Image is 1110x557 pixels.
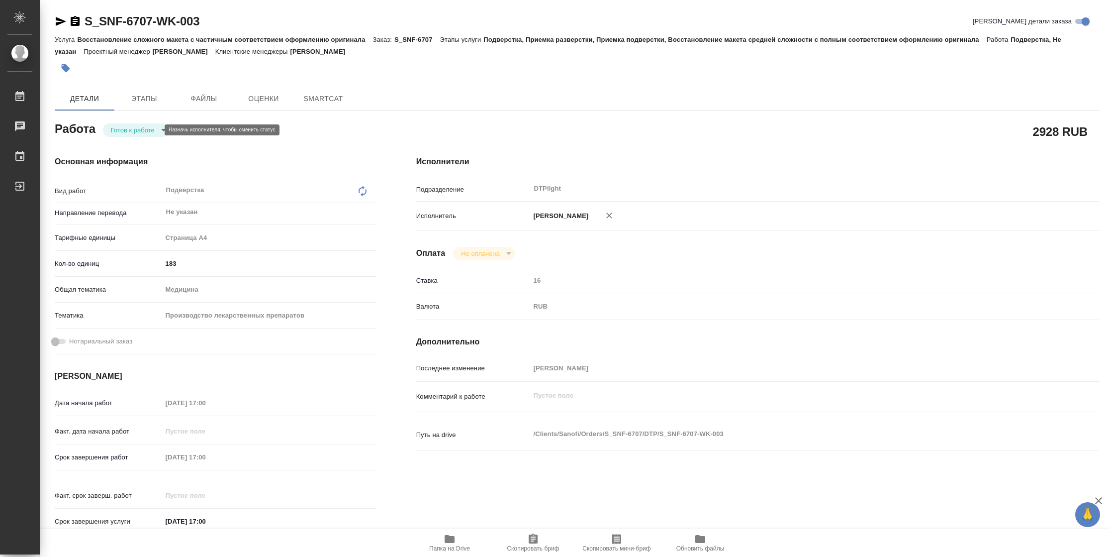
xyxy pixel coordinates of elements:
span: [PERSON_NAME] детали заказа [973,16,1072,26]
span: Обновить файлы [676,545,725,552]
span: Оценки [240,93,287,105]
span: Скопировать бриф [507,545,559,552]
div: RUB [530,298,1042,315]
input: Пустое поле [162,396,249,410]
p: Исполнитель [416,211,530,221]
span: Детали [61,93,108,105]
p: Направление перевода [55,208,162,218]
span: Файлы [180,93,228,105]
h2: 2928 RUB [1033,123,1088,140]
span: SmartCat [299,93,347,105]
div: Производство лекарственных препаратов [162,307,376,324]
span: Этапы [120,93,168,105]
p: Этапы услуги [440,36,484,43]
p: Восстановление сложного макета с частичным соответствием оформлению оригинала [77,36,372,43]
input: Пустое поле [162,424,249,439]
p: Подразделение [416,185,530,195]
span: Скопировать мини-бриф [582,545,650,552]
input: ✎ Введи что-нибудь [162,514,249,529]
p: Заказ: [373,36,394,43]
p: Факт. дата начала работ [55,427,162,437]
button: 🙏 [1075,502,1100,527]
input: Пустое поле [530,361,1042,375]
p: [PERSON_NAME] [530,211,589,221]
p: Комментарий к работе [416,392,530,402]
button: Скопировать мини-бриф [575,529,658,557]
p: Клиентские менеджеры [215,48,290,55]
p: Дата начала работ [55,398,162,408]
p: [PERSON_NAME] [153,48,215,55]
h4: Оплата [416,247,446,259]
p: Тарифные единицы [55,233,162,243]
p: Проектный менеджер [84,48,152,55]
input: Пустое поле [162,450,249,464]
p: Общая тематика [55,285,162,295]
p: Путь на drive [416,430,530,440]
textarea: /Clients/Sanofi/Orders/S_SNF-6707/DTP/S_SNF-6707-WK-003 [530,426,1042,443]
button: Удалить исполнителя [598,205,620,226]
input: ✎ Введи что-нибудь [162,256,376,271]
h4: [PERSON_NAME] [55,370,376,382]
p: Ставка [416,276,530,286]
div: Готов к работе [103,123,170,137]
p: Факт. срок заверш. работ [55,491,162,501]
span: Папка на Drive [429,545,470,552]
p: Работа [987,36,1011,43]
p: Подверстка, Приемка разверстки, Приемка подверстки, Восстановление макета средней сложности с пол... [483,36,986,43]
button: Готов к работе [108,126,158,134]
p: Вид работ [55,186,162,196]
button: Папка на Drive [408,529,491,557]
div: Медицина [162,281,376,298]
p: Тематика [55,311,162,321]
div: Готов к работе [453,247,514,260]
p: S_SNF-6707 [394,36,440,43]
button: Обновить файлы [658,529,742,557]
button: Скопировать ссылку [69,15,81,27]
p: Кол-во единиц [55,259,162,269]
p: Срок завершения услуги [55,517,162,527]
button: Скопировать бриф [491,529,575,557]
p: Последнее изменение [416,363,530,373]
p: Услуга [55,36,77,43]
p: [PERSON_NAME] [290,48,353,55]
h2: Работа [55,119,95,137]
div: Страница А4 [162,229,376,246]
h4: Дополнительно [416,336,1099,348]
button: Не оплачена [458,249,502,258]
a: S_SNF-6707-WK-003 [85,14,199,28]
input: Пустое поле [530,273,1042,288]
p: Валюта [416,302,530,312]
button: Добавить тэг [55,57,77,79]
button: Скопировать ссылку для ЯМессенджера [55,15,67,27]
h4: Основная информация [55,156,376,168]
input: Пустое поле [162,488,249,503]
p: Срок завершения работ [55,452,162,462]
span: 🙏 [1079,504,1096,525]
span: Нотариальный заказ [69,336,132,346]
h4: Исполнители [416,156,1099,168]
